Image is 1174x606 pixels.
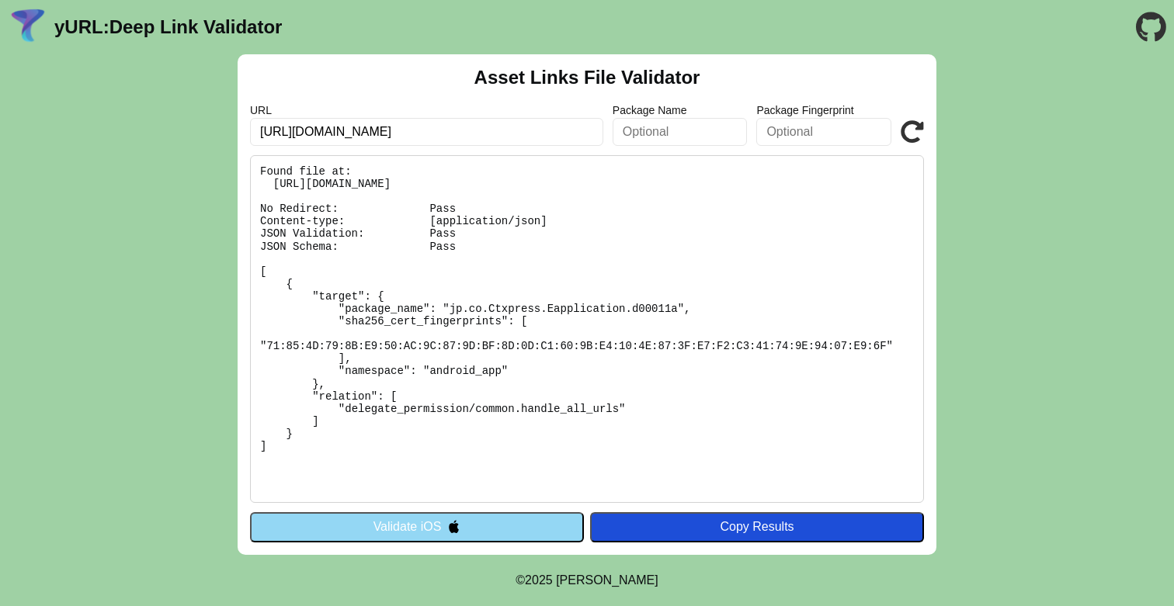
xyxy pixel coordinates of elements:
button: Validate iOS [250,512,584,542]
span: 2025 [525,573,553,587]
img: appleIcon.svg [447,520,460,533]
button: Copy Results [590,512,924,542]
input: Optional [756,118,891,146]
input: Optional [613,118,748,146]
label: Package Name [613,104,748,116]
input: Required [250,118,603,146]
label: URL [250,104,603,116]
h2: Asset Links File Validator [474,67,700,88]
a: Michael Ibragimchayev's Personal Site [556,573,658,587]
pre: Found file at: [URL][DOMAIN_NAME] No Redirect: Pass Content-type: [application/json] JSON Validat... [250,155,924,503]
label: Package Fingerprint [756,104,891,116]
img: yURL Logo [8,7,48,47]
div: Copy Results [598,520,916,534]
a: yURL:Deep Link Validator [54,16,282,38]
footer: © [516,555,658,606]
